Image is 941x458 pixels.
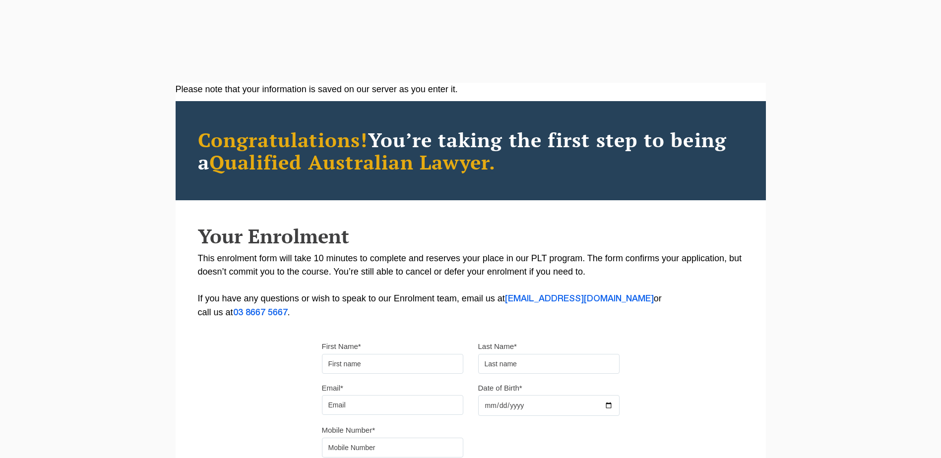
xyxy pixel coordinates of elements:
input: Last name [478,354,620,374]
input: Email [322,395,463,415]
label: Mobile Number* [322,425,376,435]
span: Qualified Australian Lawyer. [209,149,496,175]
span: Congratulations! [198,126,368,153]
p: This enrolment form will take 10 minutes to complete and reserves your place in our PLT program. ... [198,252,744,320]
label: Email* [322,383,343,393]
input: First name [322,354,463,374]
label: First Name* [322,342,361,351]
h2: You’re taking the first step to being a [198,128,744,173]
a: [EMAIL_ADDRESS][DOMAIN_NAME] [505,295,654,303]
div: Please note that your information is saved on our server as you enter it. [176,83,766,96]
a: 03 8667 5667 [233,309,288,317]
input: Mobile Number [322,438,463,458]
label: Date of Birth* [478,383,522,393]
label: Last Name* [478,342,517,351]
h2: Your Enrolment [198,225,744,247]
